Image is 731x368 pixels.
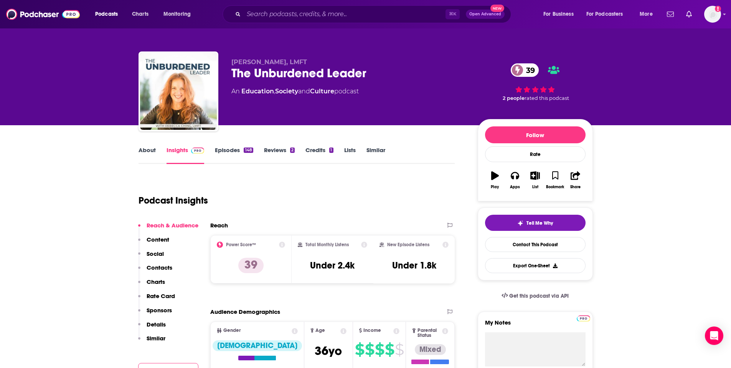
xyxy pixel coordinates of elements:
[683,8,695,21] a: Show notifications dropdown
[138,321,166,335] button: Details
[485,319,586,332] label: My Notes
[395,343,404,356] span: $
[485,166,505,194] button: Play
[147,292,175,300] p: Rate Card
[315,343,342,358] span: 36 yo
[210,222,228,229] h2: Reach
[715,6,721,12] svg: Add a profile image
[298,88,310,95] span: and
[138,236,169,250] button: Content
[310,88,334,95] a: Culture
[230,5,518,23] div: Search podcasts, credits, & more...
[509,293,569,299] span: Get this podcast via API
[485,146,586,162] div: Rate
[446,9,460,19] span: ⌘ K
[163,9,191,20] span: Monitoring
[210,308,280,315] h2: Audience Demographics
[490,5,504,12] span: New
[310,260,355,271] h3: Under 2.4k
[244,8,446,20] input: Search podcasts, credits, & more...
[223,328,241,333] span: Gender
[138,307,172,321] button: Sponsors
[366,146,385,164] a: Similar
[132,9,149,20] span: Charts
[355,343,364,356] span: $
[565,166,585,194] button: Share
[138,264,172,278] button: Contacts
[581,8,634,20] button: open menu
[532,185,538,189] div: List
[363,328,381,333] span: Income
[147,335,165,342] p: Similar
[385,343,394,356] span: $
[586,9,623,20] span: For Podcasters
[491,185,499,189] div: Play
[215,146,253,164] a: Episodes148
[577,314,590,322] a: Pro website
[147,278,165,285] p: Charts
[543,9,574,20] span: For Business
[510,185,520,189] div: Apps
[241,88,274,95] a: Education
[244,148,253,153] div: 148
[139,195,208,206] h1: Podcast Insights
[147,264,172,271] p: Contacts
[664,8,677,21] a: Show notifications dropdown
[147,222,198,229] p: Reach & Audience
[147,250,164,257] p: Social
[147,236,169,243] p: Content
[634,8,662,20] button: open menu
[191,148,205,154] img: Podchaser Pro
[231,87,359,96] div: An podcast
[546,185,564,189] div: Bookmark
[90,8,128,20] button: open menu
[365,343,374,356] span: $
[704,6,721,23] img: User Profile
[127,8,153,20] a: Charts
[264,146,295,164] a: Reviews2
[6,7,80,22] img: Podchaser - Follow, Share and Rate Podcasts
[305,242,349,247] h2: Total Monthly Listens
[415,344,446,355] div: Mixed
[503,95,525,101] span: 2 people
[213,340,302,351] div: [DEMOGRAPHIC_DATA]
[485,126,586,143] button: Follow
[545,166,565,194] button: Bookmark
[274,88,275,95] span: ,
[147,307,172,314] p: Sponsors
[485,215,586,231] button: tell me why sparkleTell Me Why
[138,278,165,292] button: Charts
[704,6,721,23] button: Show profile menu
[167,146,205,164] a: InsightsPodchaser Pro
[517,220,523,226] img: tell me why sparkle
[238,258,264,273] p: 39
[392,260,436,271] h3: Under 1.8k
[231,58,307,66] span: [PERSON_NAME], LMFT
[139,146,156,164] a: About
[138,292,175,307] button: Rate Card
[275,88,298,95] a: Society
[505,166,525,194] button: Apps
[640,9,653,20] span: More
[511,63,539,77] a: 39
[315,328,325,333] span: Age
[344,146,356,164] a: Lists
[138,222,198,236] button: Reach & Audience
[329,148,333,153] div: 1
[705,327,723,345] div: Open Intercom Messenger
[387,242,429,247] h2: New Episode Listens
[466,10,505,19] button: Open AdvancedNew
[525,95,569,101] span: rated this podcast
[704,6,721,23] span: Logged in as megcassidy
[538,8,583,20] button: open menu
[469,12,501,16] span: Open Advanced
[570,185,581,189] div: Share
[140,53,217,130] img: The Unburdened Leader
[577,315,590,322] img: Podchaser Pro
[95,9,118,20] span: Podcasts
[138,250,164,264] button: Social
[226,242,256,247] h2: Power Score™
[147,321,166,328] p: Details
